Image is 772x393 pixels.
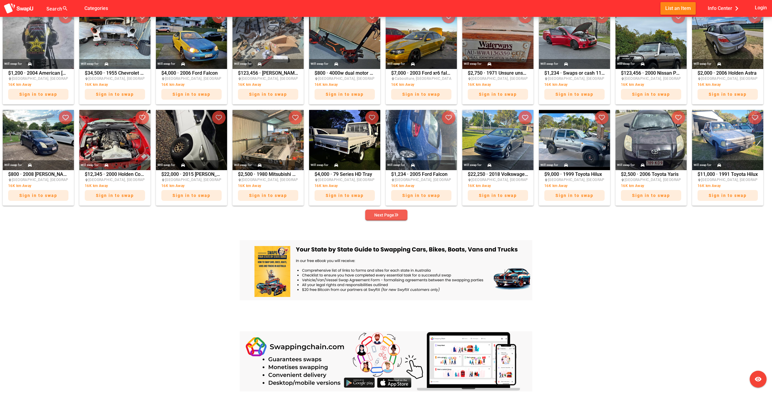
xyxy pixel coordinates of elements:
[8,172,68,204] div: $800 · 2008 [PERSON_NAME]
[249,92,287,97] span: Sign in to swap
[387,61,405,67] div: Will swap for
[709,92,747,97] span: Sign in to swap
[621,71,681,103] div: $123,456 · 2000 Nissan Patrol
[81,162,99,168] div: Will swap for
[311,61,328,67] div: Will swap for
[614,110,688,206] a: Will swap for$2,500 · 2006 Toyota Yaris[GEOGRAPHIC_DATA], [GEOGRAPHIC_DATA]16K km AwaySign in to ...
[544,184,568,188] span: 16K km Away
[165,178,240,182] span: [GEOGRAPHIC_DATA], [GEOGRAPHIC_DATA]
[238,178,242,182] i: place
[555,193,593,198] span: Sign in to swap
[468,184,491,188] span: 16K km Away
[468,77,471,81] i: place
[234,61,252,67] div: Will swap for
[621,178,625,182] i: place
[625,76,700,81] span: [GEOGRAPHIC_DATA], [GEOGRAPHIC_DATA]
[315,184,338,188] span: 16K km Away
[96,193,134,198] span: Sign in to swap
[709,193,747,198] span: Sign in to swap
[365,210,407,220] button: Next Page
[384,110,458,206] a: Will swap for$1,234 · 2005 Ford Falcon[GEOGRAPHIC_DATA], [GEOGRAPHIC_DATA]16K km AwaySign in to swap
[315,77,318,81] i: place
[161,172,222,204] div: $22,000 · 2015 [PERSON_NAME] [PERSON_NAME] [US_STATE]
[544,178,548,182] i: place
[621,184,644,188] span: 16K km Away
[154,110,229,206] a: Will swap for$22,000 · 2015 [PERSON_NAME] [PERSON_NAME] [US_STATE][GEOGRAPHIC_DATA], [GEOGRAPHIC_...
[698,184,721,188] span: 16K km Away
[387,162,405,168] div: Will swap for
[479,193,517,198] span: Sign in to swap
[468,178,471,182] i: place
[755,4,767,12] span: Login
[156,110,227,170] img: nicholas.robertson%2Bfacebook%40swapu.com.au%2F758477576865249%2F758477576865249-photo-0.jpg
[8,77,12,81] i: place
[632,193,670,198] span: Sign in to swap
[309,9,380,69] img: nicholas.robertson%2Bfacebook%40swapu.com.au%2F1032107355669820%2F1032107355669820-photo-0.jpg
[161,184,185,188] span: 16K km Away
[85,184,108,188] span: 16K km Away
[539,9,610,69] img: nicholas.robertson%2Bfacebook%40swapu.com.au%2F1487611919105617%2F1487611919105617-photo-0.jpg
[156,9,227,69] img: nicholas.robertson%2Bfacebook%40swapu.com.au%2F1787904998819495%2F1787904998819495-photo-0.jpg
[78,110,152,206] a: Will swap for$12,345 · 2000 Holden Commodore[GEOGRAPHIC_DATA], [GEOGRAPHIC_DATA]16K km AwaySign i...
[391,172,451,204] div: $1,234 · 2005 Ford Falcon
[617,162,635,168] div: Will swap for
[96,92,134,97] span: Sign in to swap
[548,178,623,182] span: [GEOGRAPHIC_DATA], [GEOGRAPHIC_DATA]
[461,9,535,104] a: Will swap for$2,750 · 1971 Unsure unsure[GEOGRAPHIC_DATA], [GEOGRAPHIC_DATA]16K km AwaySign in to...
[468,172,528,204] div: $22,250 · 2018 Volkswagen Golf
[238,172,298,204] div: $2,500 · 1980 Mitsubishi Sigma wagon
[161,83,185,87] span: 16K km Away
[1,9,75,104] a: Will swap for$1,200 · 2004 American [PERSON_NAME](rep)[GEOGRAPHIC_DATA], [GEOGRAPHIC_DATA]16K km ...
[660,2,696,14] button: List an Item
[698,178,701,182] i: place
[698,71,758,103] div: $2,000 · 2006 Holden Astra
[172,92,210,97] span: Sign in to swap
[632,92,670,97] span: Sign in to swap
[84,3,108,13] span: Categories
[703,2,746,14] button: Info Center
[621,83,644,87] span: 16K km Away
[617,61,635,67] div: Will swap for
[80,5,113,11] a: Categories
[326,92,364,97] span: Sign in to swap
[544,83,568,87] span: 16K km Away
[615,110,687,170] img: nicholas.robertson%2Bfacebook%40swapu.com.au%2F3760918834213333%2F3760918834213333-photo-0.jpg
[231,110,305,206] a: Will swap for$2,500 · 1980 Mitsubishi Sigma wagon[GEOGRAPHIC_DATA], [GEOGRAPHIC_DATA]16K km AwayS...
[19,193,57,198] span: Sign in to swap
[309,110,380,170] img: nicholas.robertson%2Bfacebook%40swapu.com.au%2F1492576078423386%2F1492576078423386-photo-0.jpg
[732,4,741,13] i: chevron_right
[694,61,711,67] div: Will swap for
[615,9,687,69] img: nicholas.robertson%2Bfacebook%40swapu.com.au%2F1231063405009320%2F1231063405009320-photo-0.jpg
[78,9,152,104] a: Will swap for$34,500 · 1955 Chevrolet 210[GEOGRAPHIC_DATA], [GEOGRAPHIC_DATA]16K km AwaySign in t...
[308,110,382,206] a: Will swap for$4,000 · 79 Series HD Tray[GEOGRAPHIC_DATA], [GEOGRAPHIC_DATA]16K km AwaySign in to ...
[85,178,88,182] i: place
[468,71,528,103] div: $2,750 · 1971 Unsure unsure
[234,162,252,168] div: Will swap for
[479,92,517,97] span: Sign in to swap
[238,77,242,81] i: place
[374,211,398,219] div: Next Page
[755,376,762,383] i: visibility
[754,2,768,13] button: Login
[698,77,701,81] i: place
[386,110,457,170] img: nicholas.robertson%2Bfacebook%40swapu.com.au%2F3702002416760373%2F3702002416760373-photo-0.jpg
[468,83,491,87] span: 16K km Away
[621,172,681,204] div: $2,500 · 2006 Toyota Yaris
[311,162,328,168] div: Will swap for
[471,76,546,81] span: [GEOGRAPHIC_DATA], [GEOGRAPHIC_DATA]
[537,110,612,206] a: Will swap for$9,000 · 1999 Toyota Hilux[GEOGRAPHIC_DATA], [GEOGRAPHIC_DATA]16K km AwaySign in to ...
[708,3,741,13] span: Info Center
[154,9,229,104] a: Will swap for$4,000 · 2006 Ford Falcon[GEOGRAPHIC_DATA], [GEOGRAPHIC_DATA]16K km AwaySign in to swap
[157,162,175,168] div: Will swap for
[544,172,605,204] div: $9,000 · 1999 Toyota Hilux
[665,4,691,12] span: List an Item
[464,162,482,168] div: Will swap for
[391,178,395,182] i: place
[161,77,165,81] i: place
[3,110,74,170] img: nicholas.robertson%2Bfacebook%40swapu.com.au%2F1349740616248890%2F1349740616248890-photo-0.jpg
[539,110,610,170] img: nicholas.robertson%2Bfacebook%40swapu.com.au%2F1811948362682057%2F1811948362682057-photo-0.jpg
[698,83,721,87] span: 16K km Away
[238,184,261,188] span: 16K km Away
[395,178,470,182] span: [GEOGRAPHIC_DATA], [GEOGRAPHIC_DATA]
[4,3,34,14] img: aSD8y5uGLpzPJLYTcYcjNu3laj1c05W5KWf0Ds+Za8uybjssssuu+yyyy677LKX2n+PWMSDJ9a87AAAAABJRU5ErkJggg==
